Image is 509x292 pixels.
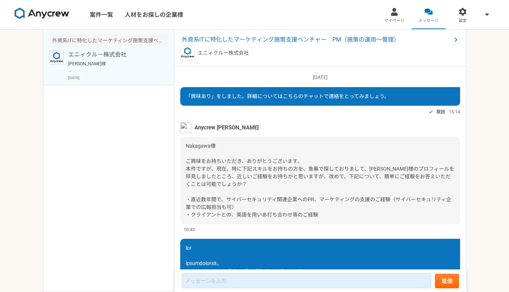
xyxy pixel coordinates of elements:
[182,35,451,44] span: 外資系ITに特化したマーケティング施策支援ベンチャー PM（施策の運用〜管理）
[198,49,249,57] p: エニィクルー株式会社
[184,226,195,233] span: 16:43
[419,18,439,24] span: メッセージ
[459,18,467,24] span: 設定
[384,18,404,24] span: マイページ
[49,50,64,65] img: logo_text_blue_01.png
[180,74,460,81] p: [DATE]
[68,61,158,74] p: [PERSON_NAME]様 先程は、ありがとうございました。 取り急ぎ、先程共有させていただいた資料をお渡ししますので、ご確認ください。 来週中には、結果をお伝えできるかと思いますので、お待ち...
[68,75,168,81] p: [DATE]
[49,34,168,47] div: 外資系ITに特化したマーケティング施策支援ベンチャー PM（施策の運用〜管理）
[180,122,191,133] img: %E3%83%95%E3%82%9A%E3%83%AD%E3%83%95%E3%82%A3%E3%83%BC%E3%83%AB%E7%94%BB%E5%83%8F%E3%81%AE%E3%82%...
[186,93,389,99] span: 「興味あり」をしました。詳細についてはこちらのチャットで連絡をとってみましょう。
[436,108,445,116] span: 既読
[449,108,460,115] span: 15:14
[194,124,259,132] span: Anycrew [PERSON_NAME]
[180,46,195,60] img: logo_text_blue_01.png
[435,274,459,288] button: 送信
[68,50,158,59] p: エニィクルー株式会社
[15,8,69,19] img: 8DqYSo04kwAAAAASUVORK5CYII=
[186,143,454,218] span: Nakagawa様 ご興味をお持ちいただき、ありがとうございます。 本件ですが、現在、特に下記スキルをお持ちの方を、急募で探しておりまして、[PERSON_NAME]様のプロフィールを拝見しまし...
